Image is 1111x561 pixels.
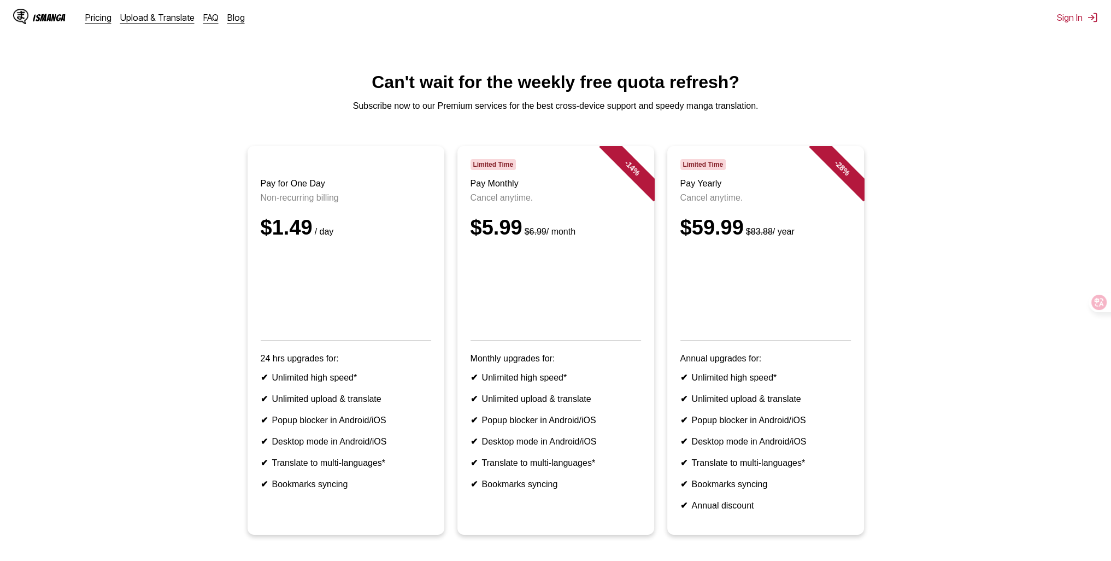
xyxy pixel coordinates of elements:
s: $83.88 [746,227,773,236]
h1: Can't wait for the weekly free quota refresh? [9,72,1102,92]
li: Desktop mode in Android/iOS [471,436,641,447]
h3: Pay Monthly [471,179,641,189]
div: $1.49 [261,216,431,239]
b: ✔ [471,416,478,425]
li: Translate to multi-languages* [471,458,641,468]
a: Pricing [85,12,111,23]
a: FAQ [203,12,219,23]
b: ✔ [261,437,268,446]
b: ✔ [261,458,268,467]
li: Desktop mode in Android/iOS [261,436,431,447]
img: IsManga Logo [13,9,28,24]
b: ✔ [680,416,687,425]
a: Upload & Translate [120,12,195,23]
small: / year [744,227,795,236]
b: ✔ [261,373,268,382]
p: Monthly upgrades for: [471,354,641,364]
b: ✔ [680,480,687,489]
b: ✔ [471,480,478,489]
b: ✔ [471,458,478,467]
p: Subscribe now to our Premium services for the best cross-device support and speedy manga translat... [9,101,1102,111]
span: Limited Time [471,159,516,170]
li: Translate to multi-languages* [261,458,431,468]
p: Cancel anytime. [680,193,851,203]
li: Unlimited upload & translate [680,394,851,404]
s: $6.99 [525,227,546,236]
b: ✔ [261,394,268,404]
b: ✔ [261,480,268,489]
li: Popup blocker in Android/iOS [680,415,851,425]
small: / month [522,227,575,236]
b: ✔ [471,394,478,404]
div: $59.99 [680,216,851,239]
p: Annual upgrades for: [680,354,851,364]
b: ✔ [471,437,478,446]
li: Popup blocker in Android/iOS [471,415,641,425]
li: Unlimited upload & translate [261,394,431,404]
b: ✔ [680,373,687,382]
button: Sign In [1057,12,1098,23]
img: Sign out [1087,12,1098,23]
li: Bookmarks syncing [680,479,851,489]
li: Unlimited upload & translate [471,394,641,404]
li: Annual discount [680,500,851,511]
b: ✔ [680,501,687,510]
a: Blog [227,12,245,23]
h3: Pay Yearly [680,179,851,189]
b: ✔ [680,394,687,404]
div: - 14 % [599,135,665,201]
div: $5.99 [471,216,641,239]
p: Non-recurring billing [261,193,431,203]
span: Limited Time [680,159,726,170]
h3: Pay for One Day [261,179,431,189]
b: ✔ [261,416,268,425]
b: ✔ [471,373,478,382]
p: Cancel anytime. [471,193,641,203]
b: ✔ [680,437,687,446]
b: ✔ [680,458,687,467]
li: Bookmarks syncing [261,479,431,489]
li: Unlimited high speed* [680,372,851,383]
li: Unlimited high speed* [261,372,431,383]
li: Popup blocker in Android/iOS [261,415,431,425]
li: Unlimited high speed* [471,372,641,383]
li: Desktop mode in Android/iOS [680,436,851,447]
iframe: PayPal [471,253,641,325]
a: IsManga LogoIsManga [13,9,85,26]
iframe: PayPal [680,253,851,325]
div: IsManga [33,13,66,23]
iframe: PayPal [261,253,431,325]
li: Translate to multi-languages* [680,458,851,468]
div: - 28 % [809,135,874,201]
small: / day [313,227,334,236]
p: 24 hrs upgrades for: [261,354,431,364]
li: Bookmarks syncing [471,479,641,489]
